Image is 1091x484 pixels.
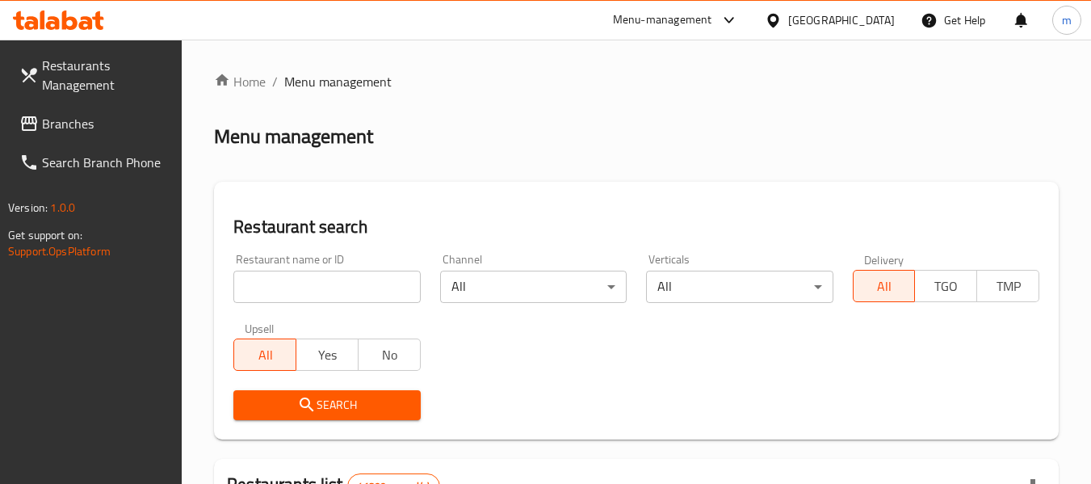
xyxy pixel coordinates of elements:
[233,339,296,371] button: All
[788,11,895,29] div: [GEOGRAPHIC_DATA]
[8,197,48,218] span: Version:
[8,225,82,246] span: Get support on:
[233,215,1039,239] h2: Restaurant search
[853,270,916,302] button: All
[214,124,373,149] h2: Menu management
[6,46,183,104] a: Restaurants Management
[984,275,1033,298] span: TMP
[8,241,111,262] a: Support.OpsPlatform
[284,72,392,91] span: Menu management
[42,153,170,172] span: Search Branch Phone
[50,197,75,218] span: 1.0.0
[860,275,909,298] span: All
[864,254,904,265] label: Delivery
[296,339,359,371] button: Yes
[214,72,266,91] a: Home
[440,271,627,303] div: All
[303,343,352,367] span: Yes
[272,72,278,91] li: /
[42,56,170,95] span: Restaurants Management
[233,271,420,303] input: Search for restaurant name or ID..
[246,395,407,415] span: Search
[914,270,977,302] button: TGO
[233,390,420,420] button: Search
[976,270,1039,302] button: TMP
[42,114,170,133] span: Branches
[613,11,712,30] div: Menu-management
[365,343,414,367] span: No
[921,275,971,298] span: TGO
[6,143,183,182] a: Search Branch Phone
[358,339,421,371] button: No
[6,104,183,143] a: Branches
[241,343,290,367] span: All
[214,72,1059,91] nav: breadcrumb
[646,271,833,303] div: All
[245,322,275,334] label: Upsell
[1062,11,1072,29] span: m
